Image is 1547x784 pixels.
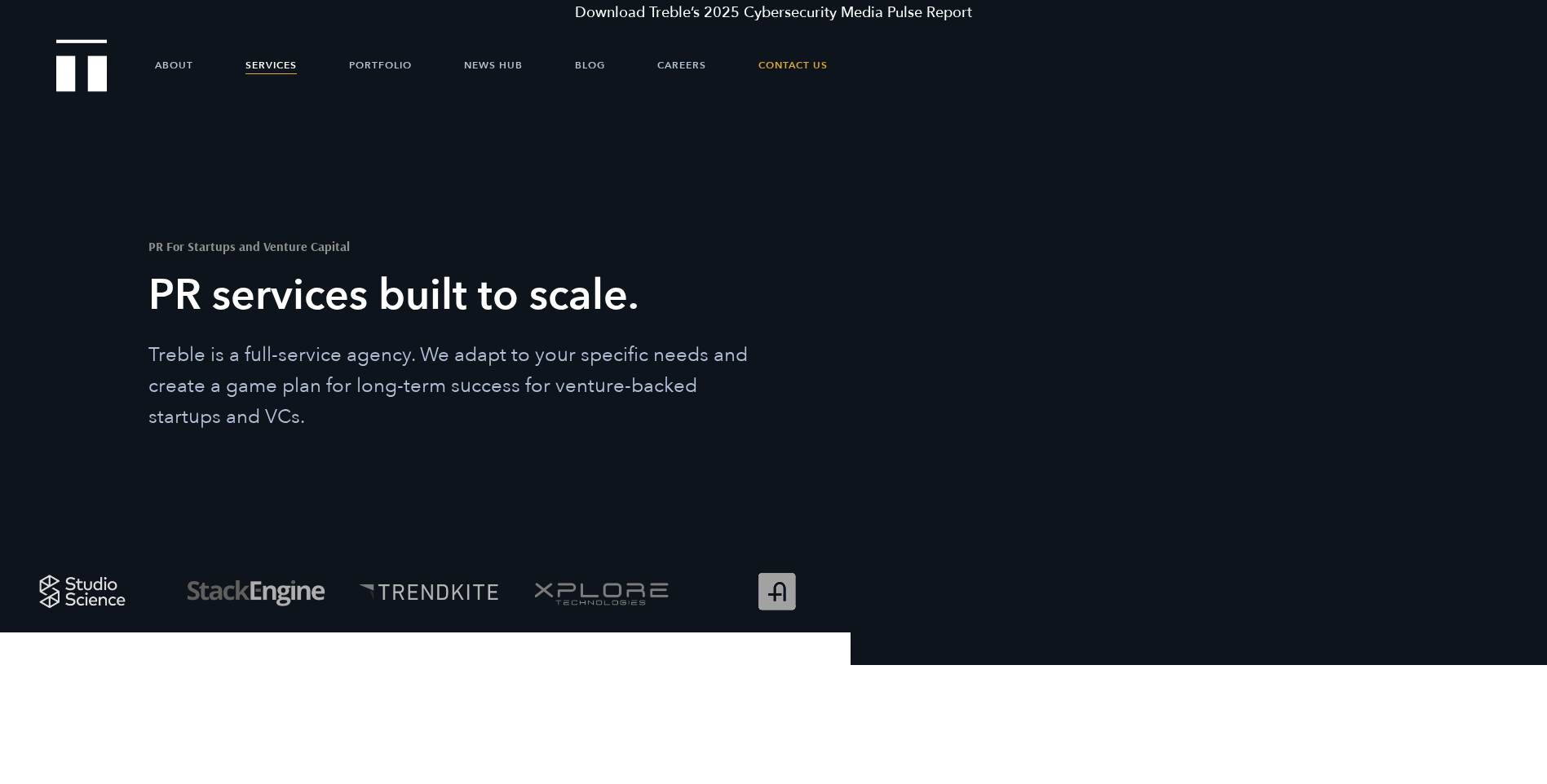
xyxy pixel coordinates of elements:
[575,41,605,90] a: Blog
[464,41,523,90] a: News Hub
[519,550,683,632] img: XPlore logo
[148,266,768,325] h1: PR services built to scale.
[173,550,338,632] img: StackEngine logo
[758,41,828,90] a: Contact Us
[56,39,108,91] img: Treble logo
[245,41,297,90] a: Services
[57,41,106,90] a: Treble Homepage
[155,41,193,90] a: About
[148,240,768,253] h2: PR For Startups and Venture Capital
[692,550,856,632] img: Addvocate logo
[346,550,511,632] img: TrendKite logo
[148,340,768,433] p: Treble is a full-service agency. We adapt to your specific needs and create a game plan for long-...
[657,41,706,90] a: Careers
[349,41,412,90] a: Portfolio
